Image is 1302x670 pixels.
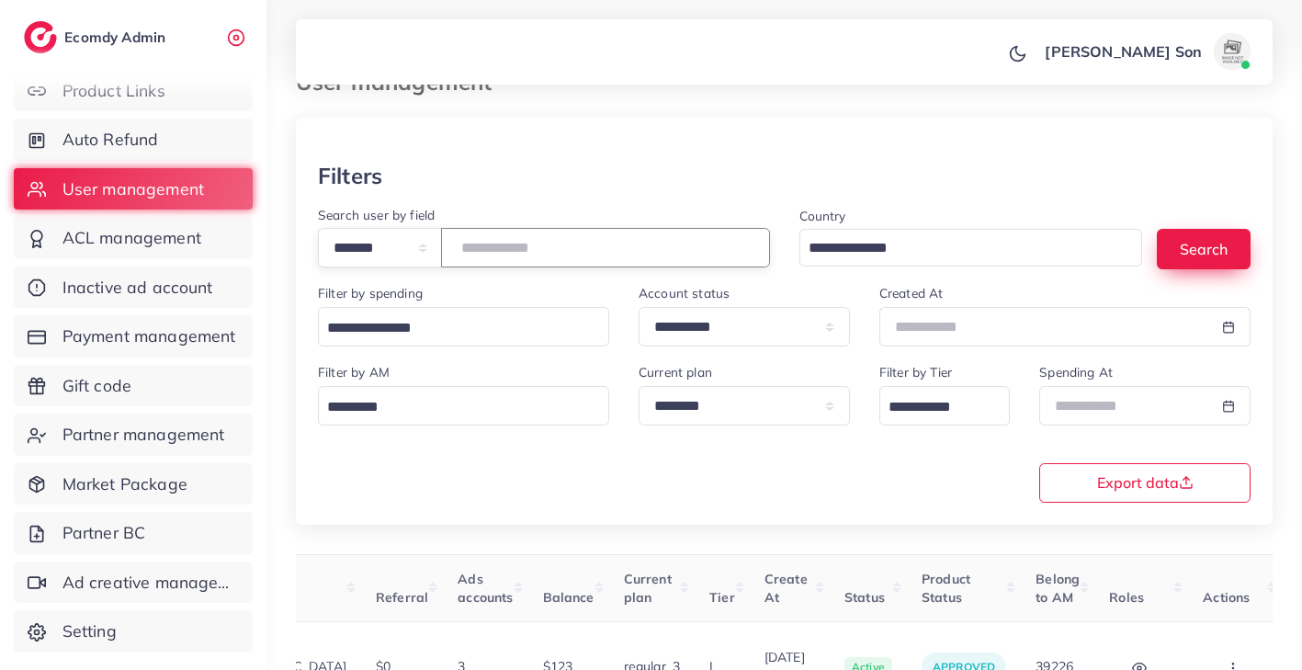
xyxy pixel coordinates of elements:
[64,28,170,46] h2: Ecomdy Admin
[321,393,585,422] input: Search for option
[14,562,253,604] a: Ad creative management
[543,589,594,606] span: Balance
[14,512,253,554] a: Partner BC
[882,393,987,422] input: Search for option
[458,571,513,606] span: Ads accounts
[14,365,253,407] a: Gift code
[14,168,253,210] a: User management
[318,307,609,346] div: Search for option
[62,226,201,250] span: ACL management
[14,70,253,112] a: Product Links
[62,324,236,348] span: Payment management
[376,589,428,606] span: Referral
[709,589,735,606] span: Tier
[62,79,165,103] span: Product Links
[318,206,435,224] label: Search user by field
[639,363,712,381] label: Current plan
[62,423,225,447] span: Partner management
[1109,589,1144,606] span: Roles
[14,267,253,309] a: Inactive ad account
[1039,363,1113,381] label: Spending At
[1214,33,1251,70] img: avatar
[1097,475,1194,490] span: Export data
[62,128,159,152] span: Auto Refund
[318,284,423,302] label: Filter by spending
[62,374,131,398] span: Gift code
[318,386,609,426] div: Search for option
[14,414,253,456] a: Partner management
[879,386,1011,426] div: Search for option
[1203,589,1250,606] span: Actions
[62,472,187,496] span: Market Package
[1039,463,1251,503] button: Export data
[62,177,204,201] span: User management
[24,21,170,53] a: logoEcomdy Admin
[24,21,57,53] img: logo
[318,363,390,381] label: Filter by AM
[62,571,239,595] span: Ad creative management
[1036,571,1080,606] span: Belong to AM
[318,163,382,189] h3: Filters
[624,571,672,606] span: Current plan
[799,207,846,225] label: Country
[296,69,506,96] h3: User management
[62,276,213,300] span: Inactive ad account
[14,217,253,259] a: ACL management
[922,571,970,606] span: Product Status
[14,119,253,161] a: Auto Refund
[321,314,585,343] input: Search for option
[1035,33,1258,70] a: [PERSON_NAME] Sonavatar
[879,284,944,302] label: Created At
[14,315,253,358] a: Payment management
[639,284,730,302] label: Account status
[764,571,808,606] span: Create At
[62,619,117,643] span: Setting
[879,363,952,381] label: Filter by Tier
[62,521,146,545] span: Partner BC
[799,229,1143,267] div: Search for option
[14,610,253,653] a: Setting
[844,589,885,606] span: Status
[1157,229,1251,268] button: Search
[802,234,1119,263] input: Search for option
[14,463,253,505] a: Market Package
[1045,40,1202,62] p: [PERSON_NAME] Son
